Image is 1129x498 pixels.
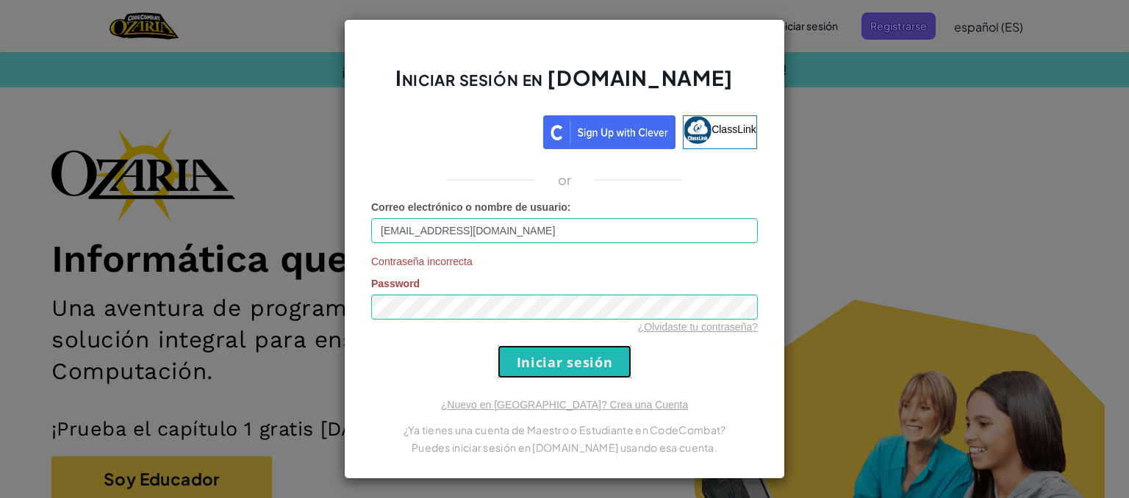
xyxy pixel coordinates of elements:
[371,200,571,214] label: :
[371,64,758,107] h2: Iniciar sesión en [DOMAIN_NAME]
[371,439,758,456] p: Puedes iniciar sesión en [DOMAIN_NAME] usando esa cuenta.
[558,171,572,189] p: or
[371,201,567,213] span: Correo electrónico o nombre de usuario
[371,254,758,269] span: Contraseña incorrecta
[441,399,688,411] a: ¿Nuevo en [GEOGRAPHIC_DATA]? Crea una Cuenta
[371,421,758,439] p: ¿Ya tienes una cuenta de Maestro o Estudiante en CodeCombat?
[365,114,543,146] iframe: Botón Iniciar sesión con Google
[638,321,758,333] a: ¿Olvidaste tu contraseña?
[371,278,420,289] span: Password
[543,115,675,149] img: clever_sso_button@2x.png
[712,123,756,135] span: ClassLink
[684,116,712,144] img: classlink-logo-small.png
[498,345,631,378] input: Iniciar sesión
